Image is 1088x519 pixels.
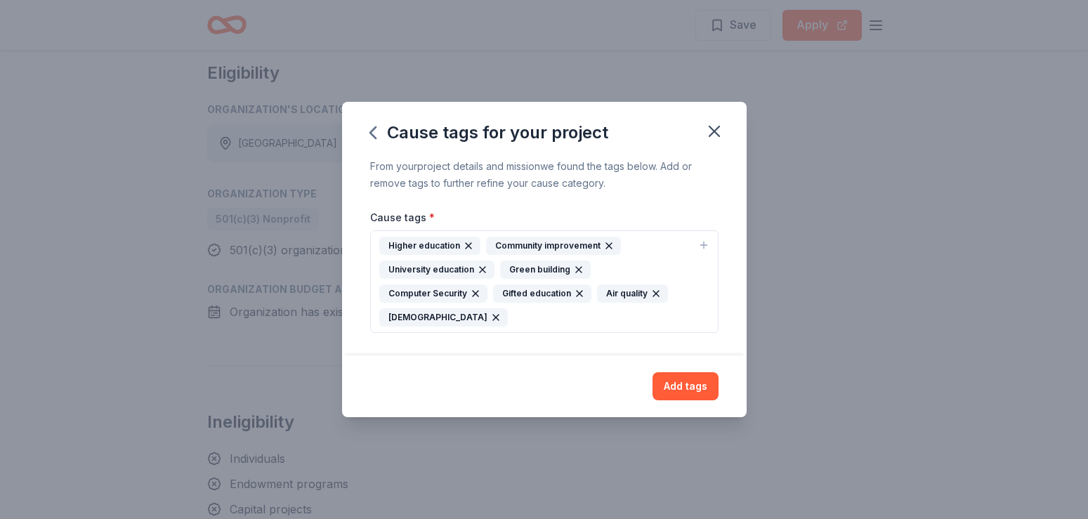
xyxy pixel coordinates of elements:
[379,308,508,327] div: [DEMOGRAPHIC_DATA]
[370,158,719,192] div: From your project details and mission we found the tags below. Add or remove tags to further refi...
[370,121,608,144] div: Cause tags for your project
[370,211,435,225] label: Cause tags
[500,261,591,279] div: Green building
[370,230,719,333] button: Higher educationCommunity improvementUniversity educationGreen buildingComputer SecurityGifted ed...
[597,284,668,303] div: Air quality
[379,284,487,303] div: Computer Security
[379,261,494,279] div: University education
[653,372,719,400] button: Add tags
[493,284,591,303] div: Gifted education
[379,237,480,255] div: Higher education
[486,237,621,255] div: Community improvement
